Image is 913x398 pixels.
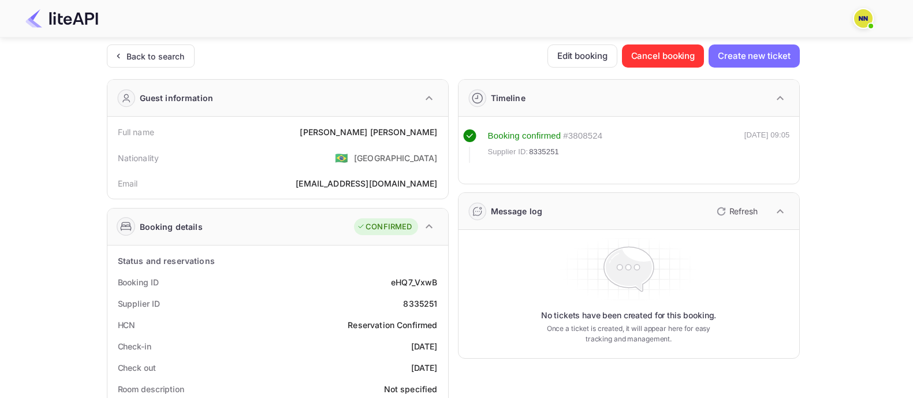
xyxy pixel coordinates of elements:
div: Email [118,177,138,189]
div: Nationality [118,152,159,164]
div: Guest information [140,92,214,104]
div: Room description [118,383,184,395]
p: Once a ticket is created, it will appear here for easy tracking and management. [538,323,720,344]
p: Refresh [729,205,758,217]
div: [DATE] 09:05 [744,129,790,163]
div: [DATE] [411,340,438,352]
button: Create new ticket [709,44,799,68]
div: eHQ7_VxwB [391,276,437,288]
div: Back to search [126,50,185,62]
div: HCN [118,319,136,331]
div: [EMAIL_ADDRESS][DOMAIN_NAME] [296,177,437,189]
button: Refresh [710,202,762,221]
img: LiteAPI Logo [25,9,98,28]
p: No tickets have been created for this booking. [541,310,717,321]
div: Check-in [118,340,151,352]
div: Status and reservations [118,255,215,267]
div: Timeline [491,92,526,104]
span: 8335251 [529,146,559,158]
button: Cancel booking [622,44,705,68]
div: 8335251 [403,297,437,310]
div: Full name [118,126,154,138]
button: Edit booking [547,44,617,68]
div: [GEOGRAPHIC_DATA] [354,152,438,164]
div: Booking confirmed [488,129,561,143]
div: [PERSON_NAME] [PERSON_NAME] [300,126,437,138]
div: Booking ID [118,276,159,288]
span: United States [335,147,348,168]
div: Not specified [384,383,438,395]
div: Supplier ID [118,297,160,310]
div: CONFIRMED [357,221,412,233]
div: Message log [491,205,543,217]
div: Check out [118,362,156,374]
div: [DATE] [411,362,438,374]
span: Supplier ID: [488,146,528,158]
div: Booking details [140,221,203,233]
img: N/A N/A [854,9,873,28]
div: Reservation Confirmed [348,319,437,331]
div: # 3808524 [563,129,602,143]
